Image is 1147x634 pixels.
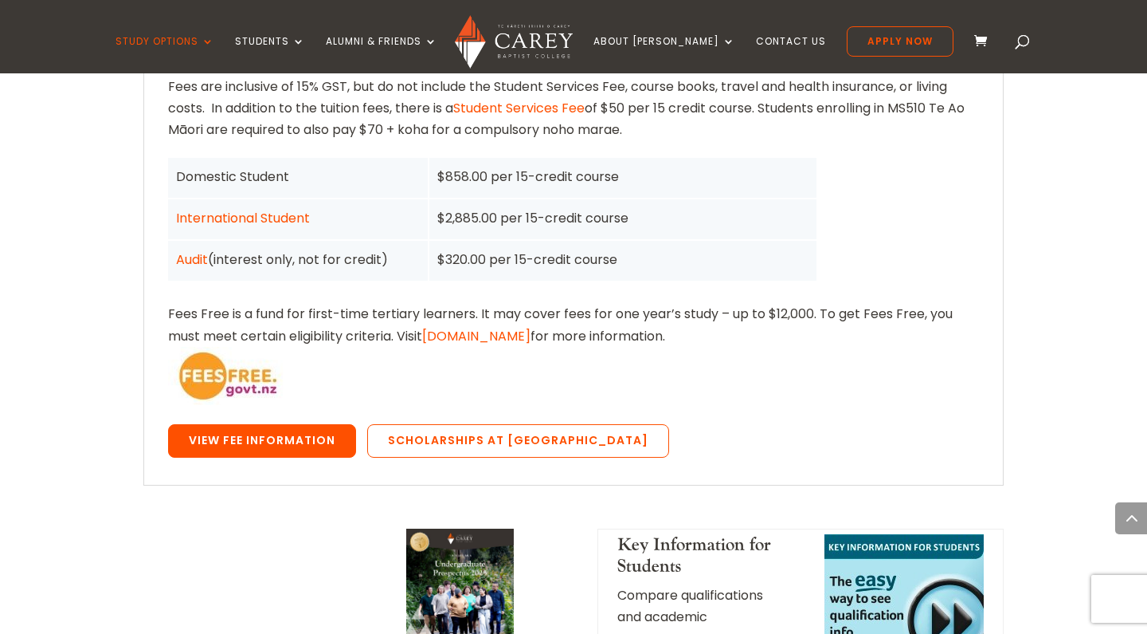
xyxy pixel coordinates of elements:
a: Apply Now [847,26,953,57]
a: About [PERSON_NAME] [593,36,735,73]
a: International Student [176,209,310,227]
a: Scholarships at [GEOGRAPHIC_DATA] [367,424,669,458]
a: [DOMAIN_NAME] [422,327,530,345]
img: Carey Baptist College [455,15,572,69]
div: $2,885.00 per 15-credit course [437,207,809,229]
div: for more information. [168,76,979,466]
a: Student Services Fee [453,99,585,117]
a: View Fee Information [168,424,356,458]
span: Fees are inclusive of 15% GST, but do not include the Student Services Fee, course books, travel ... [168,77,947,117]
div: $320.00 per 15-credit course [437,249,809,270]
div: (interest only, not for credit) [176,249,420,270]
span: Fees Free is a fund for first-time tertiary learners. It may cover fees for one year’s study – up... [168,305,953,345]
a: Contact Us [756,36,826,73]
div: Domestic Student [176,166,420,187]
a: Alumni & Friends [326,36,437,73]
a: Students [235,36,305,73]
h4: Key Information for Students [617,534,781,585]
div: $858.00 per 15-credit course [437,166,809,187]
a: Audit [176,250,208,269]
a: Study Options [115,36,214,73]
